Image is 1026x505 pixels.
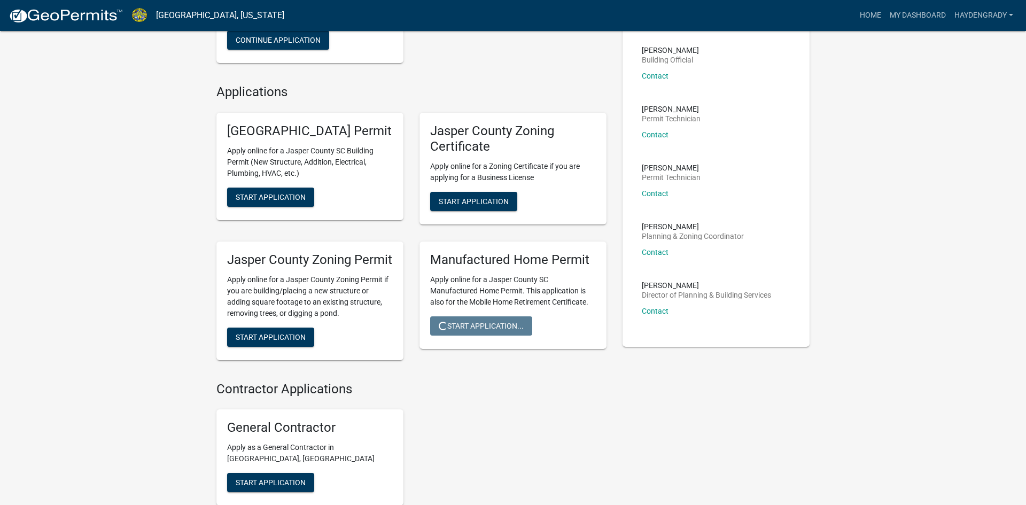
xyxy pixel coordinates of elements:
button: Start Application [227,473,314,492]
wm-workflow-list-section: Applications [216,84,607,368]
h4: Contractor Applications [216,382,607,397]
p: [PERSON_NAME] [642,105,701,113]
p: Planning & Zoning Coordinator [642,232,744,240]
p: Director of Planning & Building Services [642,291,771,299]
p: Apply online for a Zoning Certificate if you are applying for a Business License [430,161,596,183]
button: Continue Application [227,30,329,50]
a: Home [856,5,885,26]
button: Start Application [227,328,314,347]
h5: Jasper County Zoning Permit [227,252,393,268]
span: Start Application [439,197,509,205]
h5: Jasper County Zoning Certificate [430,123,596,154]
a: Contact [642,189,669,198]
a: Contact [642,248,669,257]
a: Contact [642,307,669,315]
a: Contact [642,72,669,80]
a: My Dashboard [885,5,950,26]
p: [PERSON_NAME] [642,282,771,289]
p: Building Official [642,56,699,64]
p: [PERSON_NAME] [642,164,701,172]
a: [GEOGRAPHIC_DATA], [US_STATE] [156,6,284,25]
p: Apply online for a Jasper County Zoning Permit if you are building/placing a new structure or add... [227,274,393,319]
p: Permit Technician [642,174,701,181]
a: Haydengrady [950,5,1017,26]
p: Permit Technician [642,115,701,122]
span: Start Application... [439,321,524,330]
a: Contact [642,130,669,139]
h5: General Contractor [227,420,393,436]
button: Start Application [227,188,314,207]
h4: Applications [216,84,607,100]
span: Start Application [236,478,306,487]
p: [PERSON_NAME] [642,223,744,230]
p: Apply online for a Jasper County SC Building Permit (New Structure, Addition, Electrical, Plumbin... [227,145,393,179]
p: Apply online for a Jasper County SC Manufactured Home Permit. This application is also for the Mo... [430,274,596,308]
h5: [GEOGRAPHIC_DATA] Permit [227,123,393,139]
span: Start Application [236,332,306,341]
h5: Manufactured Home Permit [430,252,596,268]
img: Jasper County, South Carolina [131,8,147,22]
button: Start Application [430,192,517,211]
p: [PERSON_NAME] [642,46,699,54]
span: Start Application [236,193,306,201]
button: Start Application... [430,316,532,336]
p: Apply as a General Contractor in [GEOGRAPHIC_DATA], [GEOGRAPHIC_DATA] [227,442,393,464]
